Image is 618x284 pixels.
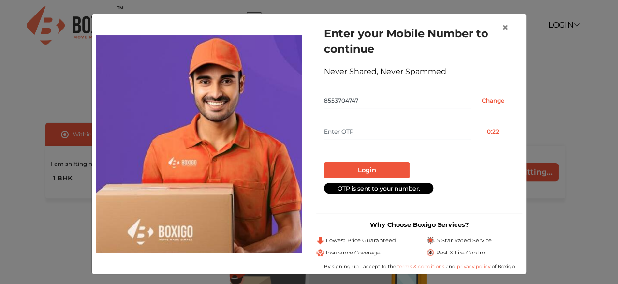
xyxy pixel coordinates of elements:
[326,249,381,257] span: Insurance Coverage
[494,14,516,41] button: Close
[471,93,515,108] input: Change
[316,221,522,228] h3: Why Choose Boxigo Services?
[471,124,515,139] button: 0:22
[436,237,492,245] span: 5 Star Rated Service
[324,26,515,57] h1: Enter your Mobile Number to continue
[324,66,515,77] div: Never Shared, Never Spammed
[436,249,486,257] span: Pest & Fire Control
[324,93,471,108] input: Mobile No
[96,35,302,252] img: relocation-img
[326,237,396,245] span: Lowest Price Guaranteed
[316,263,522,270] div: By signing up I accept to the and of Boxigo
[397,263,446,269] a: terms & conditions
[324,183,433,194] div: OTP is sent to your number.
[456,263,492,269] a: privacy policy
[502,20,509,34] span: ×
[324,162,410,179] button: Login
[324,124,471,139] input: Enter OTP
